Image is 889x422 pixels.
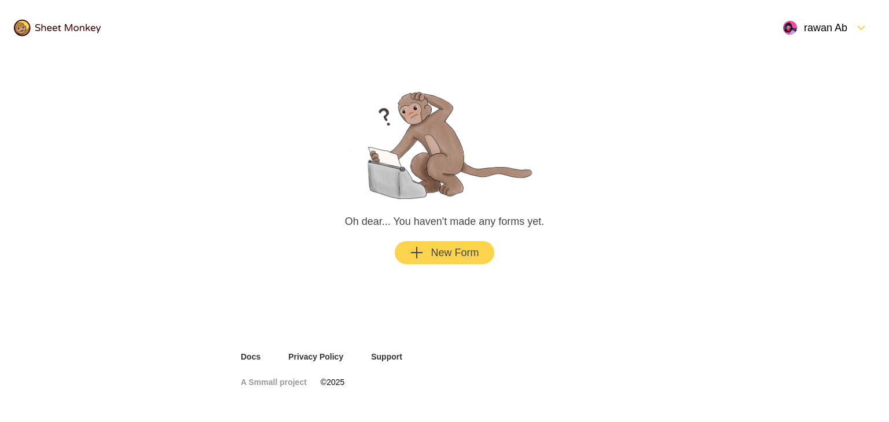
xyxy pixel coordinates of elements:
[396,242,493,263] button: AddNew Form
[410,246,479,260] div: New Form
[854,21,868,35] svg: FormDown
[783,21,847,35] div: rawan Ab
[371,351,402,362] a: Support
[345,214,545,228] p: Oh dear... You haven't made any forms yet.
[321,376,344,388] span: © 2025
[14,20,101,36] img: logo@2x.png
[776,14,875,42] button: Open Menu
[340,83,549,201] img: empty.png
[288,351,343,362] a: Privacy Policy
[241,376,307,388] a: A Smmall project
[410,246,424,260] svg: Add
[241,351,260,362] a: Docs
